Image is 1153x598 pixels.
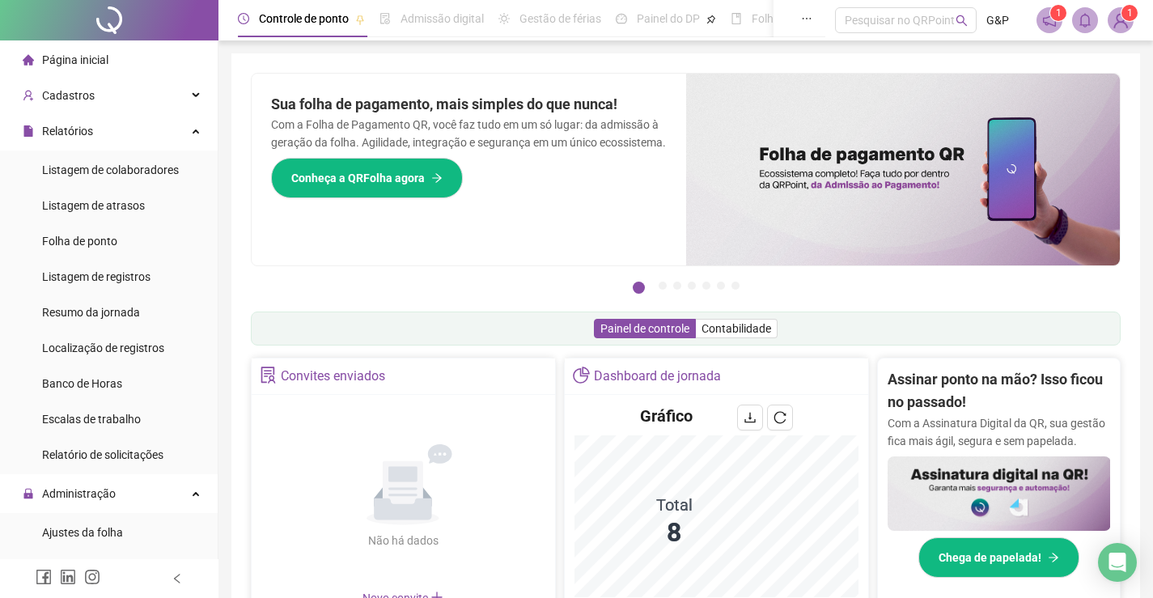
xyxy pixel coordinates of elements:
[640,405,693,427] h4: Gráfico
[23,488,34,499] span: lock
[42,448,163,461] span: Relatório de solicitações
[23,125,34,137] span: file
[688,282,696,290] button: 4
[633,282,645,294] button: 1
[42,163,179,176] span: Listagem de colaboradores
[731,13,742,24] span: book
[1078,13,1092,28] span: bell
[986,11,1009,29] span: G&P
[60,569,76,585] span: linkedin
[1056,7,1062,19] span: 1
[1108,8,1133,32] img: 40480
[23,54,34,66] span: home
[271,158,463,198] button: Conheça a QRFolha agora
[1098,543,1137,582] div: Open Intercom Messenger
[1127,7,1133,19] span: 1
[888,368,1111,414] h2: Assinar ponto na mão? Isso ficou no passado!
[686,74,1121,265] img: banner%2F8d14a306-6205-4263-8e5b-06e9a85ad873.png
[1121,5,1138,21] sup: Atualize o seu contato no menu Meus Dados
[238,13,249,24] span: clock-circle
[355,15,365,24] span: pushpin
[519,12,601,25] span: Gestão de férias
[431,172,443,184] span: arrow-right
[888,414,1111,450] p: Com a Assinatura Digital da QR, sua gestão fica mais ágil, segura e sem papelada.
[1050,5,1066,21] sup: 1
[637,12,700,25] span: Painel do DP
[774,411,786,424] span: reload
[1048,552,1059,563] span: arrow-right
[291,169,425,187] span: Conheça a QRFolha agora
[259,12,349,25] span: Controle de ponto
[752,12,855,25] span: Folha de pagamento
[42,413,141,426] span: Escalas de trabalho
[616,13,627,24] span: dashboard
[659,282,667,290] button: 2
[888,456,1111,531] img: banner%2F02c71560-61a6-44d4-94b9-c8ab97240462.png
[42,235,117,248] span: Folha de ponto
[42,53,108,66] span: Página inicial
[673,282,681,290] button: 3
[271,116,667,151] p: Com a Folha de Pagamento QR, você faz tudo em um só lugar: da admissão à geração da folha. Agilid...
[706,15,716,24] span: pushpin
[42,377,122,390] span: Banco de Horas
[401,12,484,25] span: Admissão digital
[918,537,1079,578] button: Chega de papelada!
[42,306,140,319] span: Resumo da jornada
[42,125,93,138] span: Relatórios
[172,573,183,584] span: left
[42,526,123,539] span: Ajustes da folha
[594,363,721,390] div: Dashboard de jornada
[939,549,1041,566] span: Chega de papelada!
[702,322,771,335] span: Contabilidade
[42,341,164,354] span: Localização de registros
[281,363,385,390] div: Convites enviados
[42,487,116,500] span: Administração
[36,569,52,585] span: facebook
[956,15,968,27] span: search
[23,90,34,101] span: user-add
[379,13,391,24] span: file-done
[260,367,277,384] span: solution
[702,282,710,290] button: 5
[498,13,510,24] span: sun
[717,282,725,290] button: 6
[744,411,757,424] span: download
[600,322,689,335] span: Painel de controle
[42,199,145,212] span: Listagem de atrasos
[42,270,150,283] span: Listagem de registros
[271,93,667,116] h2: Sua folha de pagamento, mais simples do que nunca!
[84,569,100,585] span: instagram
[573,367,590,384] span: pie-chart
[801,13,812,24] span: ellipsis
[329,532,477,549] div: Não há dados
[731,282,740,290] button: 7
[42,89,95,102] span: Cadastros
[1042,13,1057,28] span: notification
